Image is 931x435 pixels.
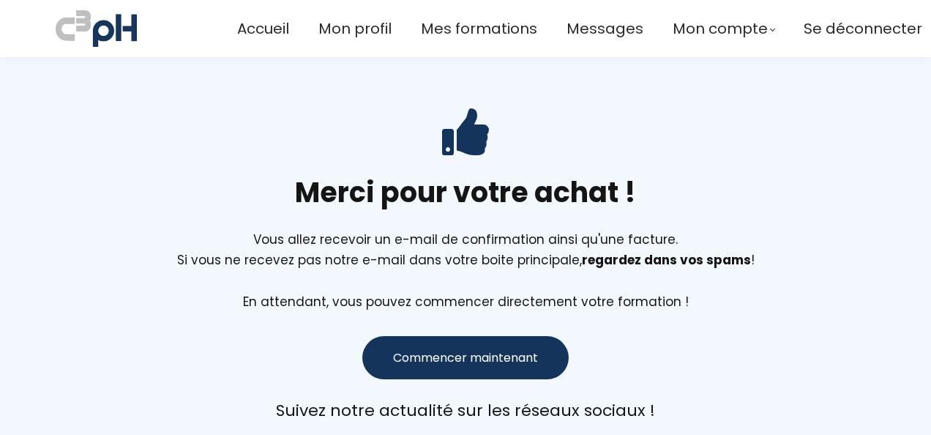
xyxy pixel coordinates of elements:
a: Mes formations [421,17,537,41]
a: Accueil [237,17,289,41]
a: Se déconnecter [804,17,922,41]
div: Suivez notre actualité sur les réseaux sociaux ! [18,398,913,423]
h2: Merci pour votre achat ! [18,174,913,211]
span: Mon compte [673,17,768,41]
a: Messages [567,17,643,41]
div: Vous allez recevoir un e-mail de confirmation ainsi qu'une facture. Si vous ne recevez pas notre ... [18,229,913,311]
strong: regardez dans vos spams [582,251,751,269]
button: Commencer maintenant [362,336,569,379]
span: Commencer maintenant [393,349,538,367]
div: En attendant, vous pouvez commencer directement votre formation ! [18,270,913,311]
a: Mon profil [318,17,392,41]
img: a70bc7685e0efc0bd0b04b3506828469.jpeg [56,7,137,50]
